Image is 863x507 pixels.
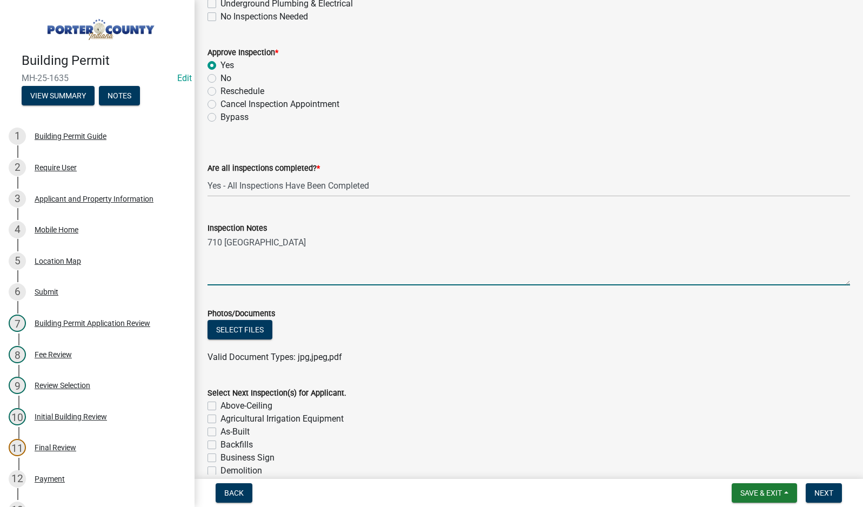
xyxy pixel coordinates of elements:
label: Above-Ceiling [220,399,272,412]
wm-modal-confirm: Notes [99,92,140,101]
button: Back [216,483,252,503]
div: Fee Review [35,351,72,358]
label: Demolition [220,464,262,477]
div: 5 [9,252,26,270]
button: Save & Exit [732,483,797,503]
div: Building Permit Guide [35,132,106,140]
button: Select files [208,320,272,339]
button: Notes [99,86,140,105]
div: Final Review [35,444,76,451]
div: Submit [35,288,58,296]
div: 8 [9,346,26,363]
span: Back [224,489,244,497]
label: Agricultural Irrigation Equipment [220,412,344,425]
div: 3 [9,190,26,208]
label: Approve Inspection [208,49,278,57]
a: Edit [177,73,192,83]
div: 2 [9,159,26,176]
div: Review Selection [35,382,90,389]
div: 1 [9,128,26,145]
label: Bypass [220,111,249,124]
button: View Summary [22,86,95,105]
label: Photos/Documents [208,310,275,318]
div: Mobile Home [35,226,78,234]
span: Next [814,489,833,497]
div: Payment [35,475,65,483]
button: Next [806,483,842,503]
label: Business Sign [220,451,275,464]
div: Building Permit Application Review [35,319,150,327]
label: Reschedule [220,85,264,98]
span: Save & Exit [740,489,782,497]
div: 7 [9,315,26,332]
label: Yes [220,59,234,72]
span: MH-25-1635 [22,73,173,83]
div: Initial Building Review [35,413,107,421]
div: 11 [9,439,26,456]
label: Are all inspections completed? [208,165,320,172]
div: 6 [9,283,26,301]
div: 4 [9,221,26,238]
label: Inspection Notes [208,225,267,232]
h4: Building Permit [22,53,186,69]
div: Require User [35,164,77,171]
wm-modal-confirm: Summary [22,92,95,101]
label: Backfills [220,438,253,451]
div: Location Map [35,257,81,265]
div: Applicant and Property Information [35,195,153,203]
wm-modal-confirm: Edit Application Number [177,73,192,83]
label: No Inspections Needed [220,10,308,23]
img: Porter County, Indiana [22,11,177,42]
label: No [220,72,231,85]
label: Cancel Inspection Appointment [220,98,339,111]
label: Select Next Inspection(s) for Applicant. [208,390,346,397]
div: 12 [9,470,26,488]
span: Valid Document Types: jpg,jpeg,pdf [208,352,342,362]
label: As-Built [220,425,250,438]
div: 10 [9,408,26,425]
div: 9 [9,377,26,394]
